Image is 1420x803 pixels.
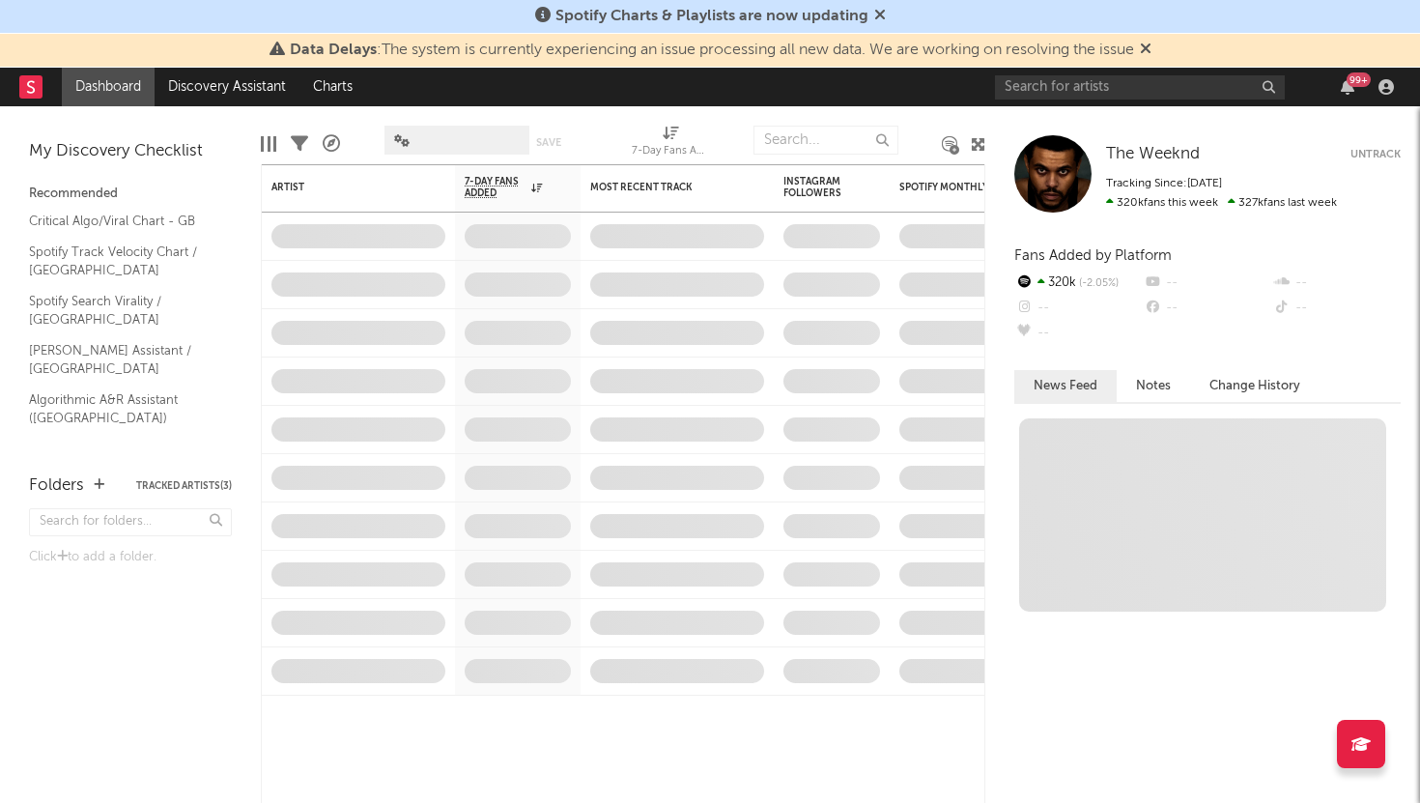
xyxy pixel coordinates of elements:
[29,439,213,478] a: Editorial A&R Assistant ([GEOGRAPHIC_DATA])
[1143,296,1271,321] div: --
[29,211,213,232] a: Critical Algo/Viral Chart - GB
[323,116,340,172] div: A&R Pipeline
[1350,145,1401,164] button: Untrack
[555,9,868,24] span: Spotify Charts & Playlists are now updating
[29,340,213,380] a: [PERSON_NAME] Assistant / [GEOGRAPHIC_DATA]
[1014,248,1172,263] span: Fans Added by Platform
[1014,321,1143,346] div: --
[1143,271,1271,296] div: --
[995,75,1285,100] input: Search for artists
[299,68,366,106] a: Charts
[632,140,709,163] div: 7-Day Fans Added (7-Day Fans Added)
[632,116,709,172] div: 7-Day Fans Added (7-Day Fans Added)
[29,389,213,429] a: Algorithmic A&R Assistant ([GEOGRAPHIC_DATA])
[1106,178,1222,189] span: Tracking Since: [DATE]
[1106,146,1200,162] span: The Weeknd
[899,182,1044,193] div: Spotify Monthly Listeners
[1272,296,1401,321] div: --
[1014,296,1143,321] div: --
[290,43,377,58] span: Data Delays
[1106,197,1337,209] span: 327k fans last week
[62,68,155,106] a: Dashboard
[590,182,735,193] div: Most Recent Track
[874,9,886,24] span: Dismiss
[1347,72,1371,87] div: 99 +
[1117,370,1190,402] button: Notes
[136,481,232,491] button: Tracked Artists(3)
[753,126,898,155] input: Search...
[155,68,299,106] a: Discovery Assistant
[536,137,561,148] button: Save
[29,183,232,206] div: Recommended
[1140,43,1151,58] span: Dismiss
[1106,197,1218,209] span: 320k fans this week
[1272,271,1401,296] div: --
[1076,278,1119,289] span: -2.05 %
[290,43,1134,58] span: : The system is currently experiencing an issue processing all new data. We are working on resolv...
[29,140,232,163] div: My Discovery Checklist
[29,474,84,498] div: Folders
[29,291,213,330] a: Spotify Search Virality / [GEOGRAPHIC_DATA]
[261,116,276,172] div: Edit Columns
[271,182,416,193] div: Artist
[291,116,308,172] div: Filters
[465,176,526,199] span: 7-Day Fans Added
[1106,145,1200,164] a: The Weeknd
[1190,370,1320,402] button: Change History
[29,242,213,281] a: Spotify Track Velocity Chart / [GEOGRAPHIC_DATA]
[29,508,232,536] input: Search for folders...
[1341,79,1354,95] button: 99+
[29,546,232,569] div: Click to add a folder.
[1014,271,1143,296] div: 320k
[1014,370,1117,402] button: News Feed
[783,176,851,199] div: Instagram Followers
